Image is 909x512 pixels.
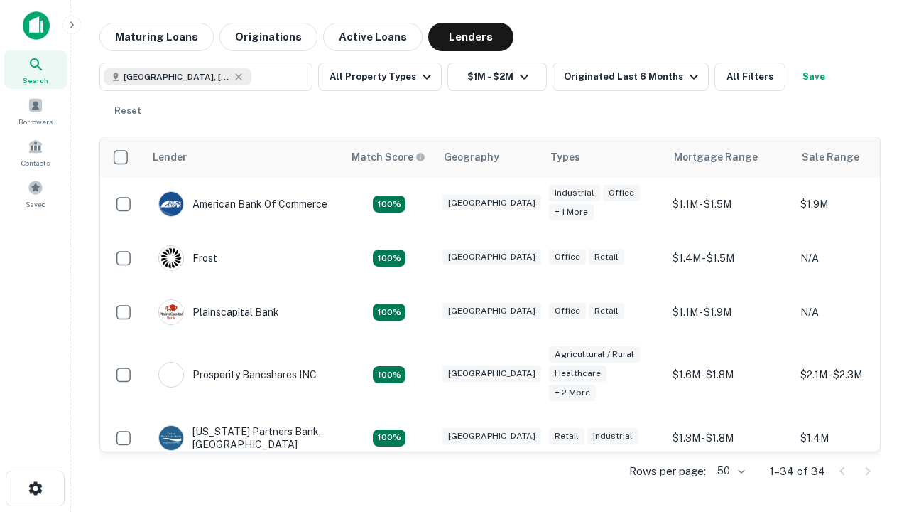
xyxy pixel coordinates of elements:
[373,366,405,383] div: Matching Properties: 5, hasApolloMatch: undefined
[373,430,405,447] div: Matching Properties: 4, hasApolloMatch: undefined
[712,461,747,481] div: 50
[665,137,793,177] th: Mortgage Range
[714,63,785,91] button: All Filters
[124,70,230,83] span: [GEOGRAPHIC_DATA], [GEOGRAPHIC_DATA], [GEOGRAPHIC_DATA]
[159,426,183,450] img: picture
[770,463,825,480] p: 1–34 of 34
[838,353,909,421] iframe: Chat Widget
[549,428,584,444] div: Retail
[373,250,405,267] div: Matching Properties: 3, hasApolloMatch: undefined
[158,299,279,325] div: Plainscapital Bank
[549,204,594,220] div: + 1 more
[587,428,638,444] div: Industrial
[674,149,758,166] div: Mortgage Range
[442,366,541,382] div: [GEOGRAPHIC_DATA]
[629,463,706,480] p: Rows per page:
[442,303,541,319] div: [GEOGRAPHIC_DATA]
[373,196,405,213] div: Matching Properties: 3, hasApolloMatch: undefined
[791,63,837,91] button: Save your search to get updates of matches that match your search criteria.
[665,177,793,231] td: $1.1M - $1.5M
[549,185,600,201] div: Industrial
[99,23,214,51] button: Maturing Loans
[549,346,640,363] div: Agricultural / Rural
[665,231,793,285] td: $1.4M - $1.5M
[23,11,50,40] img: capitalize-icon.png
[323,23,423,51] button: Active Loans
[4,133,67,171] a: Contacts
[665,339,793,411] td: $1.6M - $1.8M
[549,385,596,401] div: + 2 more
[158,191,327,217] div: American Bank Of Commerce
[158,245,217,271] div: Frost
[564,68,702,85] div: Originated Last 6 Months
[442,428,541,444] div: [GEOGRAPHIC_DATA]
[4,92,67,130] a: Borrowers
[23,75,48,86] span: Search
[549,366,606,382] div: Healthcare
[802,149,859,166] div: Sale Range
[159,192,183,216] img: picture
[442,249,541,265] div: [GEOGRAPHIC_DATA]
[158,362,317,388] div: Prosperity Bancshares INC
[549,303,586,319] div: Office
[159,246,183,270] img: picture
[444,149,499,166] div: Geography
[18,116,53,127] span: Borrowers
[589,303,624,319] div: Retail
[352,149,423,165] h6: Match Score
[603,185,640,201] div: Office
[447,63,547,91] button: $1M - $2M
[549,249,586,265] div: Office
[665,285,793,339] td: $1.1M - $1.9M
[105,97,151,125] button: Reset
[343,137,435,177] th: Capitalize uses an advanced AI algorithm to match your search with the best lender. The match sco...
[159,300,183,324] img: picture
[352,149,425,165] div: Capitalize uses an advanced AI algorithm to match your search with the best lender. The match sco...
[442,195,541,211] div: [GEOGRAPHIC_DATA]
[159,363,183,387] img: picture
[4,50,67,89] a: Search
[26,198,46,210] span: Saved
[428,23,513,51] button: Lenders
[542,137,665,177] th: Types
[21,157,50,169] span: Contacts
[153,149,187,166] div: Lender
[550,149,580,166] div: Types
[589,249,624,265] div: Retail
[4,174,67,213] a: Saved
[373,304,405,321] div: Matching Properties: 3, hasApolloMatch: undefined
[553,63,709,91] button: Originated Last 6 Months
[318,63,442,91] button: All Property Types
[158,425,329,451] div: [US_STATE] Partners Bank, [GEOGRAPHIC_DATA]
[144,137,343,177] th: Lender
[219,23,317,51] button: Originations
[435,137,542,177] th: Geography
[665,411,793,465] td: $1.3M - $1.8M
